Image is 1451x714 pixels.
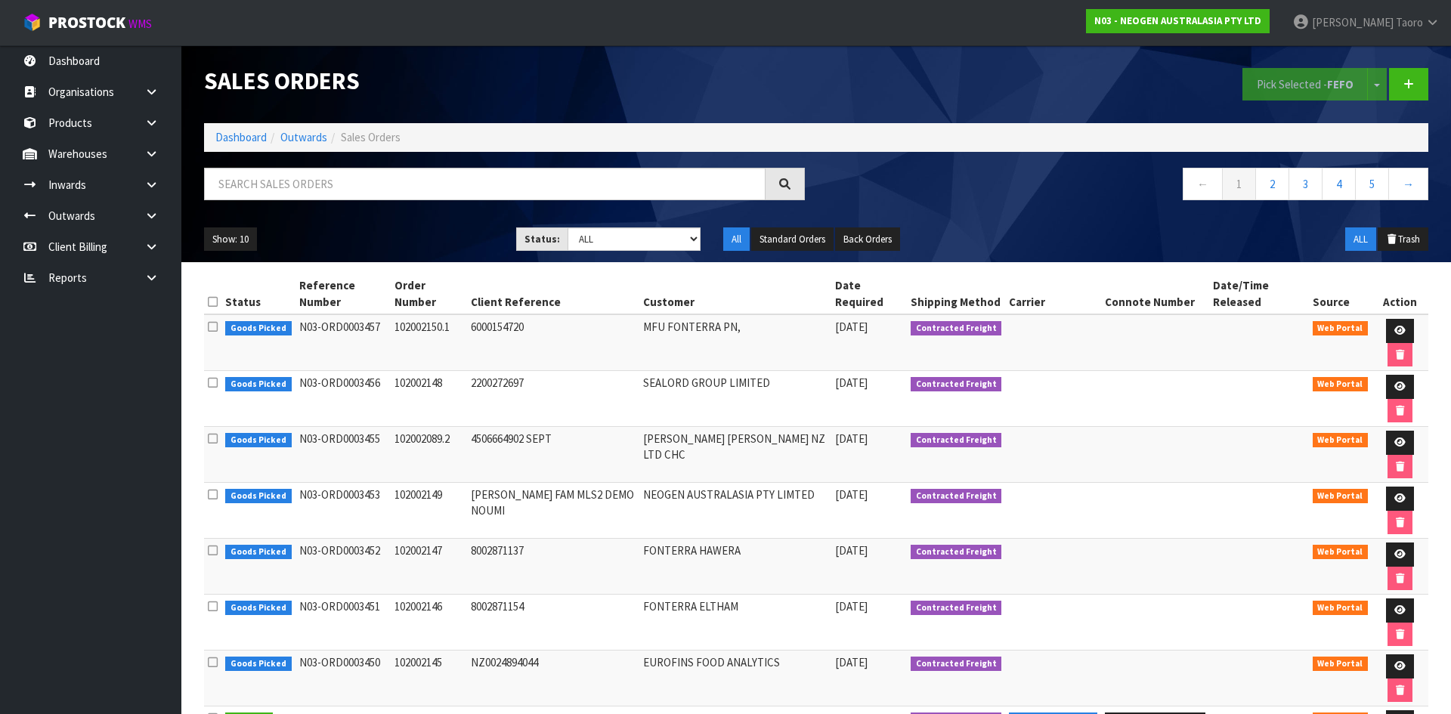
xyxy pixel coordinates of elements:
[391,651,467,706] td: 102002145
[835,431,868,446] span: [DATE]
[639,595,831,651] td: FONTERRA ELTHAM
[391,371,467,427] td: 102002148
[639,651,831,706] td: EUROFINS FOOD ANALYTICS
[1312,15,1394,29] span: [PERSON_NAME]
[1086,9,1270,33] a: N03 - NEOGEN AUSTRALASIA PTY LTD
[911,657,1002,672] span: Contracted Freight
[204,227,257,252] button: Show: 10
[639,539,831,595] td: FONTERRA HAWERA
[225,657,292,672] span: Goods Picked
[1313,657,1369,672] span: Web Portal
[1396,15,1423,29] span: Taoro
[723,227,750,252] button: All
[1289,168,1323,200] a: 3
[128,17,152,31] small: WMS
[1094,14,1261,27] strong: N03 - NEOGEN AUSTRALASIA PTY LTD
[1378,227,1428,252] button: Trash
[911,321,1002,336] span: Contracted Freight
[225,321,292,336] span: Goods Picked
[835,320,868,334] span: [DATE]
[831,274,907,314] th: Date Required
[295,651,391,706] td: N03-ORD0003450
[204,168,766,200] input: Search sales orders
[225,545,292,560] span: Goods Picked
[391,274,467,314] th: Order Number
[467,539,639,595] td: 8002871137
[467,371,639,427] td: 2200272697
[835,227,900,252] button: Back Orders
[295,483,391,539] td: N03-ORD0003453
[1005,274,1101,314] th: Carrier
[391,427,467,483] td: 102002089.2
[1313,489,1369,504] span: Web Portal
[1255,168,1289,200] a: 2
[295,314,391,371] td: N03-ORD0003457
[639,314,831,371] td: MFU FONTERRA PN,
[835,599,868,614] span: [DATE]
[467,483,639,539] td: [PERSON_NAME] FAM MLS2 DEMO NOUMI
[1242,68,1368,100] button: Pick Selected -FEFO
[295,371,391,427] td: N03-ORD0003456
[280,130,327,144] a: Outwards
[204,68,805,94] h1: Sales Orders
[524,233,560,246] strong: Status:
[295,274,391,314] th: Reference Number
[835,655,868,669] span: [DATE]
[1355,168,1389,200] a: 5
[341,130,401,144] span: Sales Orders
[225,377,292,392] span: Goods Picked
[391,539,467,595] td: 102002147
[639,274,831,314] th: Customer
[391,483,467,539] td: 102002149
[295,595,391,651] td: N03-ORD0003451
[1313,377,1369,392] span: Web Portal
[48,13,125,32] span: ProStock
[1345,227,1376,252] button: ALL
[835,487,868,502] span: [DATE]
[911,489,1002,504] span: Contracted Freight
[1313,321,1369,336] span: Web Portal
[639,483,831,539] td: NEOGEN AUSTRALASIA PTY LIMTED
[295,427,391,483] td: N03-ORD0003455
[467,427,639,483] td: 4506664902 SEPT
[911,545,1002,560] span: Contracted Freight
[907,274,1006,314] th: Shipping Method
[1327,77,1354,91] strong: FEFO
[1101,274,1210,314] th: Connote Number
[467,595,639,651] td: 8002871154
[467,274,639,314] th: Client Reference
[1313,433,1369,448] span: Web Portal
[467,314,639,371] td: 6000154720
[639,371,831,427] td: SEALORD GROUP LIMITED
[1209,274,1308,314] th: Date/Time Released
[1388,168,1428,200] a: →
[911,433,1002,448] span: Contracted Freight
[225,433,292,448] span: Goods Picked
[1372,274,1428,314] th: Action
[225,489,292,504] span: Goods Picked
[467,651,639,706] td: NZ0024894044
[639,427,831,483] td: [PERSON_NAME] [PERSON_NAME] NZ LTD CHC
[391,595,467,651] td: 102002146
[1322,168,1356,200] a: 4
[23,13,42,32] img: cube-alt.png
[215,130,267,144] a: Dashboard
[911,377,1002,392] span: Contracted Freight
[911,601,1002,616] span: Contracted Freight
[1313,545,1369,560] span: Web Portal
[751,227,834,252] button: Standard Orders
[1309,274,1372,314] th: Source
[225,601,292,616] span: Goods Picked
[391,314,467,371] td: 102002150.1
[1313,601,1369,616] span: Web Portal
[828,168,1428,205] nav: Page navigation
[1222,168,1256,200] a: 1
[221,274,295,314] th: Status
[835,376,868,390] span: [DATE]
[1183,168,1223,200] a: ←
[295,539,391,595] td: N03-ORD0003452
[835,543,868,558] span: [DATE]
